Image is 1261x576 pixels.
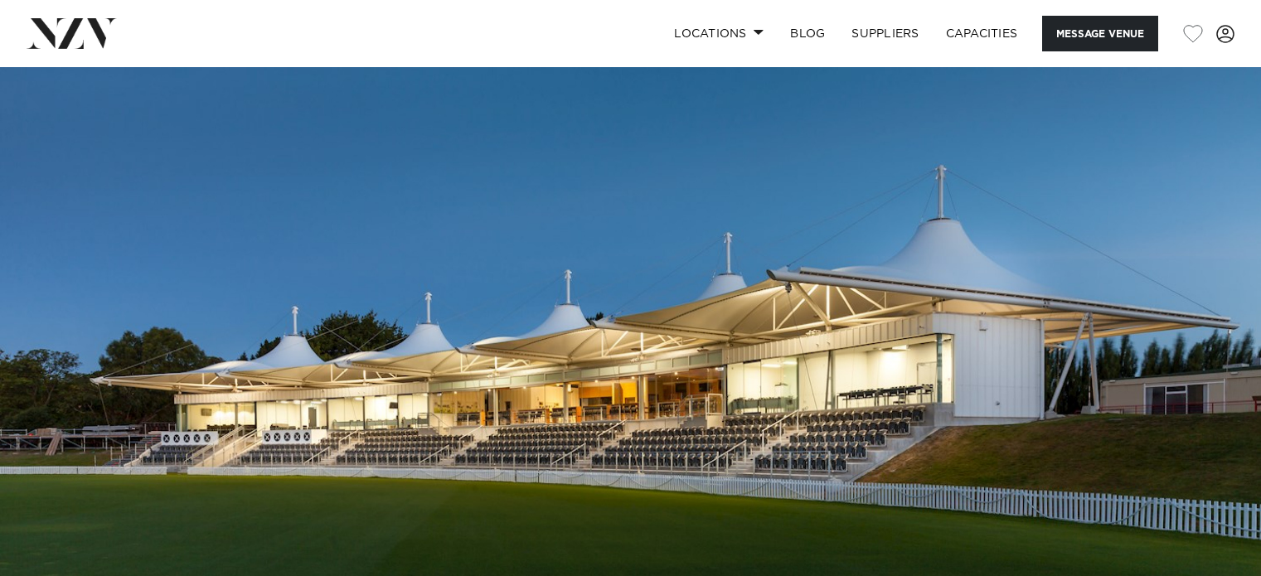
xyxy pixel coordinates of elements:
[933,16,1031,51] a: Capacities
[27,18,117,48] img: nzv-logo.png
[1042,16,1158,51] button: Message Venue
[661,16,777,51] a: Locations
[777,16,838,51] a: BLOG
[838,16,932,51] a: SUPPLIERS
